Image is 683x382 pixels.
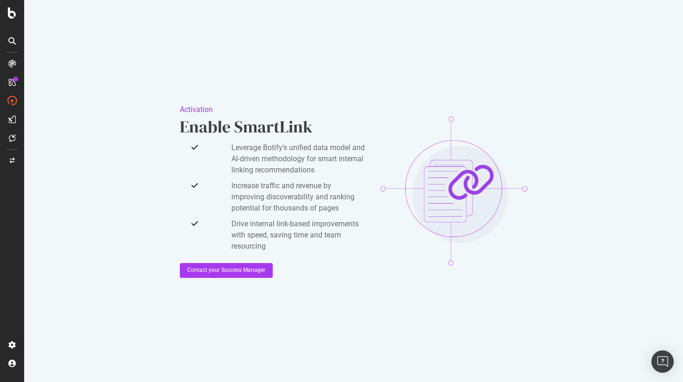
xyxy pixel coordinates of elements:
[381,117,527,265] img: B6r9YMoF.png
[651,350,674,373] div: Open Intercom Messenger
[180,115,366,138] div: Enable SmartLink
[231,180,366,214] span: Increase traffic and revenue by improving discoverability and ranking potential for thousands of ...
[180,263,273,278] button: Contact your Success Manager
[180,104,366,115] div: Activation
[231,142,366,176] span: Leverage Botify’s unified data model and AI-driven methodology for smart internal linking recomme...
[231,218,366,252] span: Drive internal link-based improvements with speed, saving time and team resourcing
[187,266,265,274] div: Contact your Success Manager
